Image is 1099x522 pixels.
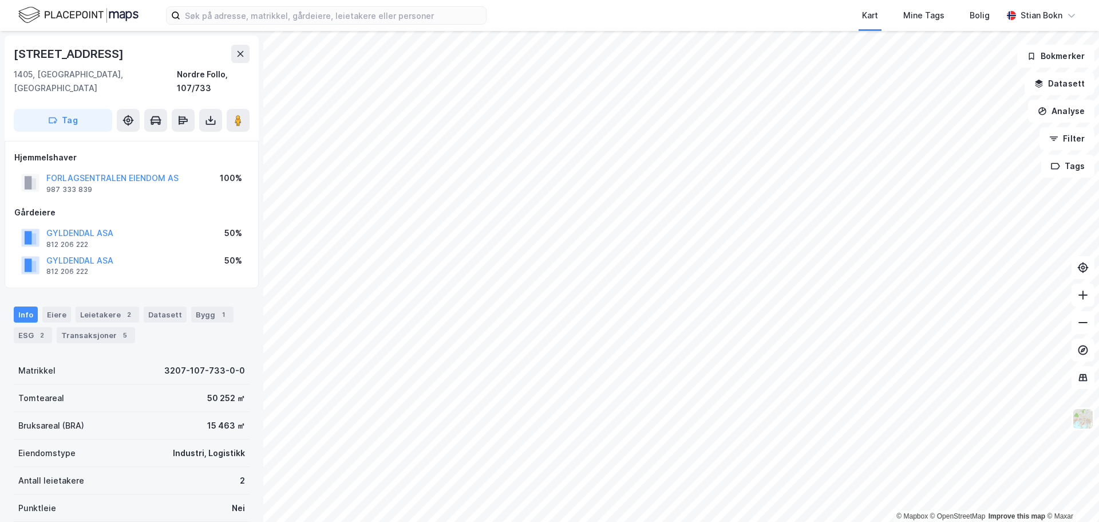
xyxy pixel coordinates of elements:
div: Nordre Follo, 107/733 [177,68,250,95]
button: Bokmerker [1017,45,1094,68]
div: Datasett [144,307,187,323]
div: Matrikkel [18,364,56,378]
div: Antall leietakere [18,474,84,488]
input: Søk på adresse, matrikkel, gårdeiere, leietakere eller personer [180,7,486,24]
button: Datasett [1025,72,1094,95]
div: Gårdeiere [14,206,249,219]
div: Nei [232,501,245,515]
button: Analyse [1028,100,1094,123]
div: Kart [862,9,878,22]
div: Kontrollprogram for chat [1042,467,1099,522]
div: 5 [119,329,131,341]
div: Bruksareal (BRA) [18,419,84,433]
div: [STREET_ADDRESS] [14,45,126,63]
div: 2 [123,309,135,320]
div: 15 463 ㎡ [207,419,245,433]
div: 50 252 ㎡ [207,391,245,405]
div: 812 206 222 [46,240,88,249]
div: Bygg [191,307,234,323]
img: logo.f888ab2527a4732fd821a326f86c7f29.svg [18,5,139,25]
div: Eiendomstype [18,446,76,460]
div: Tomteareal [18,391,64,405]
div: Leietakere [76,307,139,323]
button: Filter [1039,127,1094,150]
div: Bolig [970,9,990,22]
div: Transaksjoner [57,327,135,343]
div: 3207-107-733-0-0 [164,364,245,378]
div: 1 [218,309,229,320]
div: Eiere [42,307,71,323]
a: OpenStreetMap [930,512,986,520]
div: Industri, Logistikk [173,446,245,460]
div: Info [14,307,38,323]
iframe: Chat Widget [1042,467,1099,522]
img: Z [1072,408,1094,430]
div: ESG [14,327,52,343]
div: 812 206 222 [46,267,88,276]
div: Mine Tags [903,9,944,22]
button: Tag [14,109,112,132]
a: Mapbox [896,512,928,520]
div: 987 333 839 [46,185,92,194]
div: 1405, [GEOGRAPHIC_DATA], [GEOGRAPHIC_DATA] [14,68,177,95]
div: Stian Bokn [1021,9,1062,22]
button: Tags [1041,155,1094,178]
div: 50% [224,226,242,240]
div: 2 [36,329,48,341]
div: 2 [240,474,245,488]
div: 50% [224,254,242,268]
div: 100% [220,171,242,185]
a: Improve this map [989,512,1045,520]
div: Punktleie [18,501,56,515]
div: Hjemmelshaver [14,151,249,164]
